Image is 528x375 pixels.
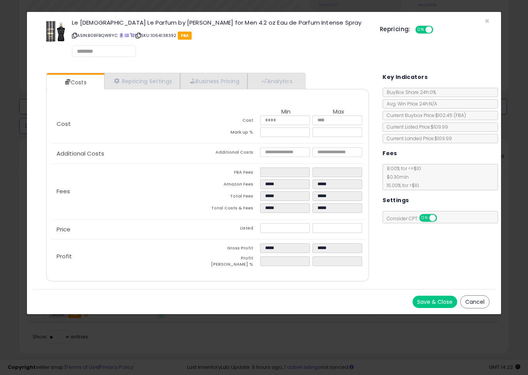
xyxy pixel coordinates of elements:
[383,215,447,222] span: Consider CPT:
[207,116,260,127] td: Cost
[207,243,260,255] td: Gross Profit
[207,255,260,270] td: Profit [PERSON_NAME] %
[44,20,67,43] img: 411Y27ZBqzL._SL60_.jpg
[72,29,368,42] p: ASIN: B08FBQWRYC | SKU: 1064138392
[383,149,397,158] h5: Fees
[72,20,368,25] h3: Le [DEMOGRAPHIC_DATA] Le Parfum by [PERSON_NAME] for Men 4.2 oz Eau de Parfum Intense Spray
[435,112,466,119] span: $102.45
[383,165,421,189] span: 8.00 % for <= $10
[119,32,124,39] a: BuyBox page
[207,203,260,215] td: Total Costs & Fees
[383,196,409,205] h5: Settings
[416,27,426,33] span: ON
[50,121,208,127] p: Cost
[436,215,448,221] span: OFF
[383,112,466,119] span: Current Buybox Price:
[50,188,208,194] p: Fees
[207,179,260,191] td: Amazon Fees
[104,73,180,89] a: Repricing Settings
[312,109,365,116] th: Max
[454,112,466,119] span: ( FBA )
[260,109,312,116] th: Min
[383,100,437,107] span: Avg. Win Price 24h: N/A
[125,32,129,39] a: All offer listings
[383,135,452,142] span: Current Landed Price: $109.99
[432,27,444,33] span: OFF
[207,191,260,203] td: Total Fees
[383,72,428,82] h5: Key Indicators
[130,32,134,39] a: Your listing only
[207,127,260,139] td: Mark up %
[383,182,419,189] span: 15.00 % for > $10
[207,167,260,179] td: FBA Fees
[50,226,208,233] p: Price
[460,295,490,308] button: Cancel
[247,73,304,89] a: Analytics
[485,15,490,27] span: ×
[50,151,208,157] p: Additional Costs
[180,73,247,89] a: Business Pricing
[420,215,429,221] span: ON
[207,223,260,235] td: Listed
[380,26,411,32] h5: Repricing:
[207,147,260,159] td: Additional Costs
[383,124,448,130] span: Current Listed Price: $109.99
[383,174,409,180] span: $0.30 min
[413,296,457,308] button: Save & Close
[50,253,208,259] p: Profit
[178,32,192,40] span: FBA
[47,75,104,90] a: Costs
[383,89,436,95] span: BuyBox Share 24h: 0%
